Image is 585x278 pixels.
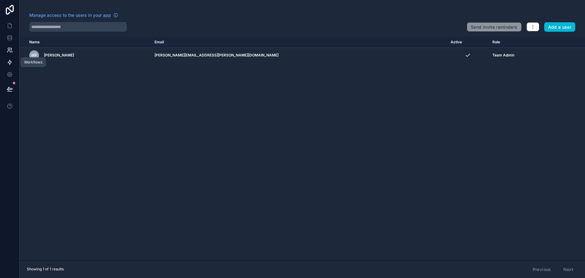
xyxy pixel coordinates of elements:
[19,37,585,260] div: scrollable content
[492,53,514,58] span: Team Admin
[151,48,447,63] td: [PERSON_NAME][EMAIL_ADDRESS][PERSON_NAME][DOMAIN_NAME]
[29,12,111,18] span: Manage access to the users in your app
[489,37,555,48] th: Role
[27,267,64,272] span: Showing 1 of 1 results
[31,53,37,58] span: MP
[447,37,489,48] th: Active
[24,60,42,65] div: Workflows
[544,22,576,32] button: Add a user
[19,37,151,48] th: Name
[29,12,118,18] a: Manage access to the users in your app
[44,53,74,58] span: [PERSON_NAME]
[151,37,447,48] th: Email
